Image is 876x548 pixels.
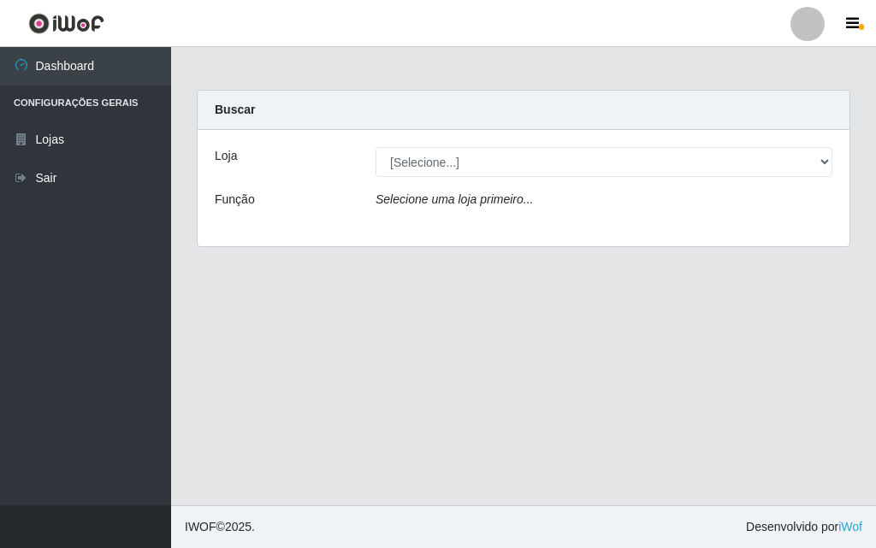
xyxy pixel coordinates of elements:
strong: Buscar [215,103,255,116]
label: Loja [215,147,237,165]
a: iWof [838,520,862,533]
span: © 2025 . [185,518,255,536]
i: Selecione uma loja primeiro... [376,192,533,206]
span: Desenvolvido por [746,518,862,536]
img: CoreUI Logo [28,13,104,34]
label: Função [215,191,255,209]
span: IWOF [185,520,216,533]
